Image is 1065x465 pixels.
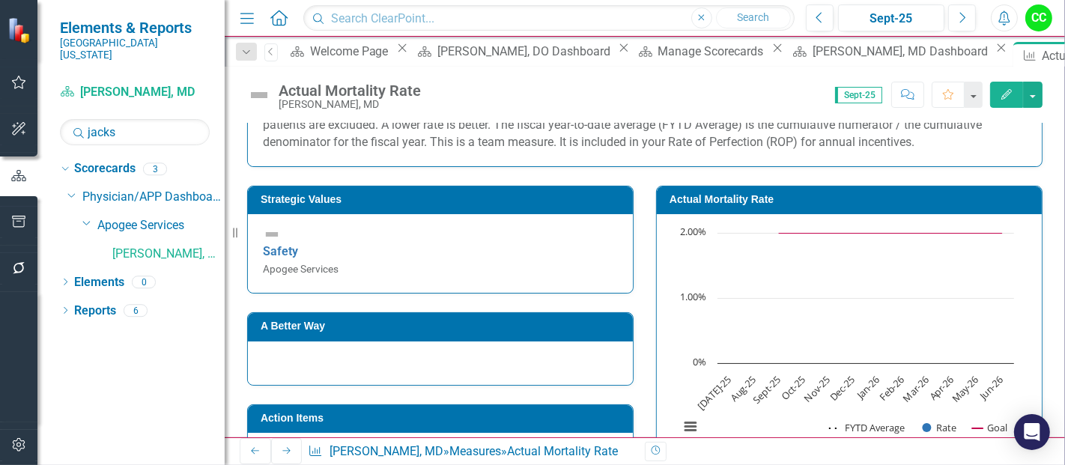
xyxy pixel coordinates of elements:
[680,290,706,303] text: 1.00%
[634,42,768,61] a: Manage Scorecards
[60,119,210,145] input: Search Below...
[263,225,281,243] img: Not Defined
[737,11,769,23] span: Search
[143,162,167,175] div: 3
[112,246,225,263] a: [PERSON_NAME], MD
[74,274,124,291] a: Elements
[835,87,882,103] span: Sept-25
[303,5,795,31] input: Search ClearPoint...
[658,42,768,61] div: Manage Scorecards
[247,83,271,107] img: Not Defined
[261,194,625,205] h3: Strategic Values
[60,84,210,101] a: [PERSON_NAME], MD
[308,443,634,461] div: » »
[279,99,421,110] div: [PERSON_NAME], MD
[263,100,1027,152] div: This is a rate-based measure. The numerator is the number of acute, inpatient mortalities. The de...
[74,160,136,177] a: Scorecards
[727,374,759,405] text: Aug-25
[672,225,1022,450] svg: Interactive chart
[801,374,833,405] text: Nov-25
[7,16,34,43] img: ClearPoint Strategy
[845,421,905,434] text: FYTD Average
[60,19,210,37] span: Elements & Reports
[412,42,614,61] a: [PERSON_NAME], DO Dashboard
[670,194,1034,205] h3: Actual Mortality Rate
[853,374,883,404] text: Jan-26
[285,42,393,61] a: Welcome Page
[1025,4,1052,31] button: CC
[778,374,808,404] text: Oct-25
[976,374,1006,404] text: Jun-26
[787,42,992,61] a: [PERSON_NAME], MD Dashboard
[672,225,1027,450] div: Chart. Highcharts interactive chart.
[124,304,148,317] div: 6
[827,374,858,404] text: Dec-25
[680,225,706,238] text: 2.00%
[60,37,210,61] small: [GEOGRAPHIC_DATA][US_STATE]
[132,276,156,288] div: 0
[449,444,501,458] a: Measures
[680,416,701,437] button: View chart menu, Chart
[261,413,625,424] h3: Action Items
[279,82,421,99] div: Actual Mortality Rate
[876,374,907,404] text: Feb-26
[507,444,618,458] div: Actual Mortality Rate
[987,421,1007,434] text: Goal
[263,263,339,275] small: Apogee Services
[97,217,225,234] a: Apogee Services
[949,374,981,406] text: May-26
[838,4,944,31] button: Sept-25
[750,374,784,407] text: Sept-25
[829,422,906,434] button: Show FYTD Average
[263,244,298,258] a: Safety
[926,374,956,404] text: Apr-26
[813,42,992,61] div: [PERSON_NAME], MD Dashboard
[82,189,225,206] a: Physician/APP Dashboards
[330,444,443,458] a: [PERSON_NAME], MD
[843,10,939,28] div: Sept-25
[261,320,625,332] h3: A Better Way
[1014,414,1050,450] div: Open Intercom Messenger
[730,230,1005,236] g: Goal, series 3 of 3. Line with 12 data points.
[937,421,957,434] text: Rate
[694,374,734,413] text: [DATE]-25
[716,7,791,28] button: Search
[310,42,393,61] div: Welcome Page
[972,422,1007,434] button: Show Goal
[900,374,932,405] text: Mar-26
[437,42,615,61] div: [PERSON_NAME], DO Dashboard
[74,303,116,320] a: Reports
[923,422,957,434] button: Show Rate
[693,355,706,368] text: 0%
